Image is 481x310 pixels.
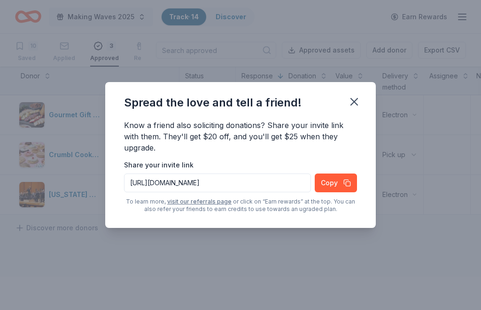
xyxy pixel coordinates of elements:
a: visit our referrals page [167,198,232,205]
label: Share your invite link [124,160,194,170]
div: Know a friend also soliciting donations? Share your invite link with them. They'll get $20 off, a... [124,120,357,155]
div: To learn more, or click on “Earn rewards” at the top. You can also refer your friends to earn cre... [124,198,357,213]
div: Spread the love and tell a friend! [124,95,302,110]
button: Copy [315,174,357,192]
